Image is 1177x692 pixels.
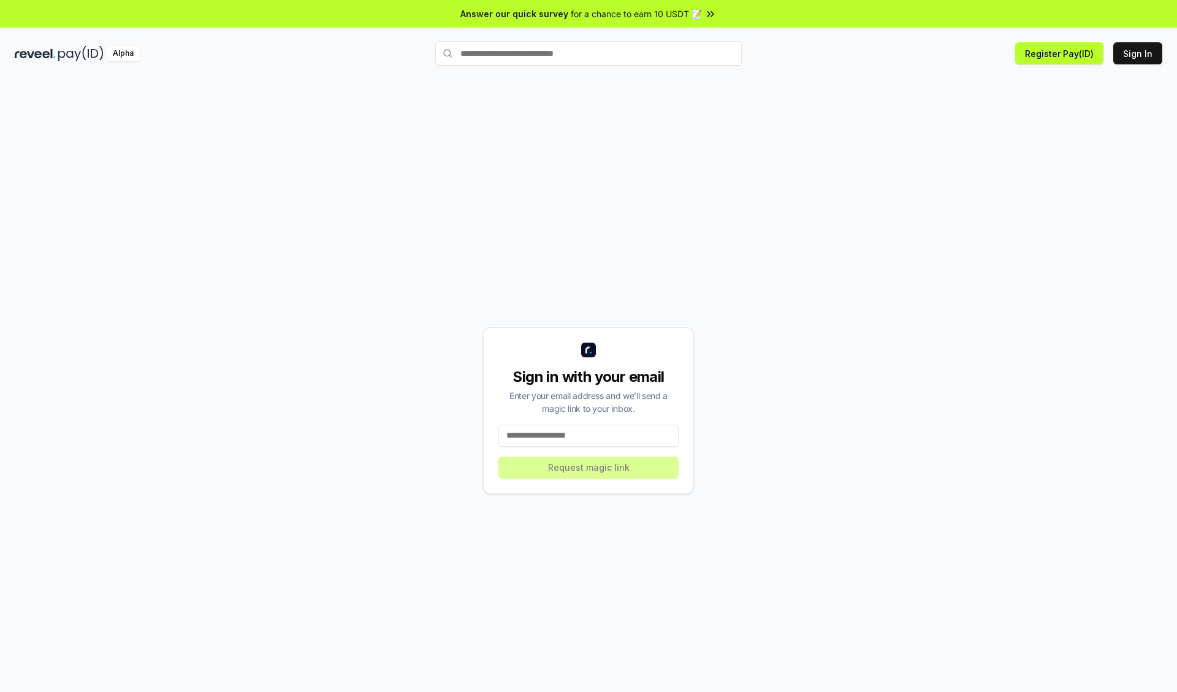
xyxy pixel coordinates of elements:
img: pay_id [58,46,104,61]
img: reveel_dark [15,46,56,61]
div: Sign in with your email [498,367,679,387]
div: Enter your email address and we’ll send a magic link to your inbox. [498,389,679,415]
span: for a chance to earn 10 USDT 📝 [571,7,702,20]
span: Answer our quick survey [460,7,568,20]
div: Alpha [106,46,140,61]
button: Sign In [1113,42,1162,64]
img: logo_small [581,343,596,357]
button: Register Pay(ID) [1015,42,1103,64]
